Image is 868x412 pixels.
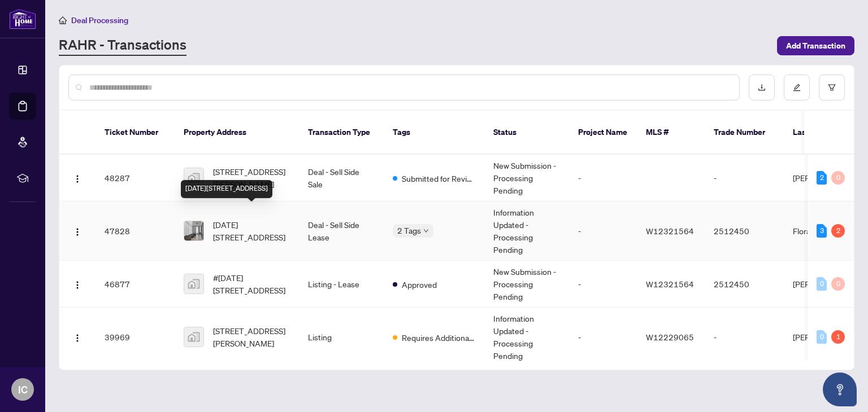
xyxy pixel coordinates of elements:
span: W12229065 [646,332,694,342]
img: Logo [73,227,82,236]
img: Logo [73,280,82,290]
img: Logo [73,174,82,183]
span: Add Transaction [786,37,845,55]
th: Ticket Number [96,111,175,155]
td: - [569,261,637,308]
span: Submitted for Review [402,172,475,185]
span: [STREET_ADDRESS][PERSON_NAME] [213,165,290,190]
button: edit [784,74,810,100]
td: Information Updated - Processing Pending [484,201,569,261]
span: Requires Additional Docs [402,331,475,344]
th: Tags [384,111,484,155]
td: 47828 [96,201,175,261]
td: Deal - Sell Side Lease [299,201,384,261]
th: MLS # [637,111,705,155]
td: 2512450 [705,201,784,261]
td: Listing - Lease [299,261,384,308]
span: [STREET_ADDRESS][PERSON_NAME] [213,325,290,349]
span: filter [828,84,836,91]
div: 0 [831,277,845,291]
span: #[DATE][STREET_ADDRESS] [213,271,290,296]
td: Information Updated - Processing Pending [484,308,569,367]
td: 2512450 [705,261,784,308]
td: - [705,308,784,367]
th: Status [484,111,569,155]
span: [DATE][STREET_ADDRESS] [213,218,290,243]
th: Property Address [175,111,299,155]
td: - [569,308,637,367]
td: Listing [299,308,384,367]
button: Logo [68,222,86,240]
button: Logo [68,169,86,187]
span: 2 Tags [397,224,421,237]
td: New Submission - Processing Pending [484,261,569,308]
td: 48287 [96,155,175,201]
button: Open asap [823,372,857,406]
div: 0 [817,330,827,344]
div: 0 [817,277,827,291]
span: W12321564 [646,279,694,289]
span: Approved [402,278,437,291]
div: 1 [831,330,845,344]
div: 2 [817,171,827,185]
img: thumbnail-img [184,327,203,347]
span: IC [18,382,28,397]
span: W12321564 [646,226,694,236]
div: 2 [831,224,845,238]
img: logo [9,8,36,29]
td: 46877 [96,261,175,308]
button: Logo [68,275,86,293]
button: Add Transaction [777,36,854,55]
td: New Submission - Processing Pending [484,155,569,201]
div: 3 [817,224,827,238]
td: 39969 [96,308,175,367]
div: 0 [831,171,845,185]
span: Deal Processing [71,15,128,25]
img: thumbnail-img [184,168,203,187]
a: RAHR - Transactions [59,36,186,56]
span: home [59,16,67,24]
div: [DATE][STREET_ADDRESS] [181,180,272,198]
th: Trade Number [705,111,784,155]
img: Logo [73,334,82,343]
td: - [569,155,637,201]
button: Logo [68,328,86,346]
th: Transaction Type [299,111,384,155]
button: filter [819,74,845,100]
span: download [758,84,766,91]
span: down [423,228,429,234]
td: - [569,201,637,261]
span: edit [793,84,801,91]
img: thumbnail-img [184,221,203,240]
td: Deal - Sell Side Sale [299,155,384,201]
img: thumbnail-img [184,274,203,293]
th: Project Name [569,111,637,155]
button: download [749,74,775,100]
td: - [705,155,784,201]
